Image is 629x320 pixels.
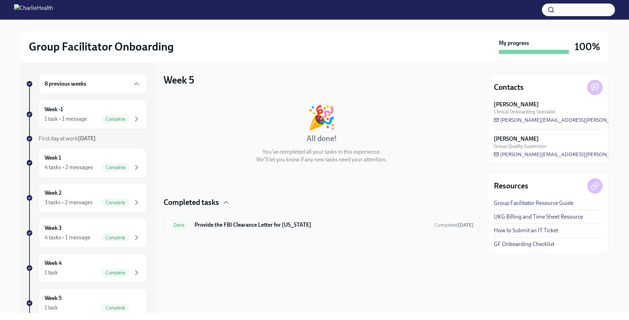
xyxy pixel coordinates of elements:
[26,100,147,129] a: Week -11 task • 1 messageComplete
[170,222,189,228] span: Done
[435,222,474,228] span: August 16th, 2025 13:42
[45,115,87,123] div: 1 task • 1 message
[494,108,556,115] span: Clinical Onboarding Specialist
[164,74,194,86] h3: Week 5
[170,219,474,231] a: DoneProvide the FBI Clearance Letter for [US_STATE]Completed[DATE]
[494,213,583,221] a: UKG Billing and Time Sheet Resource
[494,199,574,207] a: Group Facilitator Resource Guide
[26,148,147,178] a: Week 14 tasks • 2 messagesComplete
[45,269,58,276] div: 1 task
[435,222,474,228] span: Completed
[45,154,61,162] h6: Week 1
[45,106,63,113] h6: Week -1
[26,218,147,248] a: Week 34 tasks • 1 messageComplete
[164,197,219,208] h4: Completed tasks
[164,197,479,208] div: Completed tasks
[101,235,130,240] span: Complete
[45,234,90,241] div: 4 tasks • 1 message
[194,221,429,229] h6: Provide the FBI Clearance Letter for [US_STATE]
[45,199,93,206] div: 3 tasks • 2 messages
[494,181,528,191] h4: Resources
[494,101,539,108] strong: [PERSON_NAME]
[458,222,474,228] strong: [DATE]
[575,40,600,53] h3: 100%
[26,135,147,142] a: First day at work[DATE]
[39,135,96,142] span: First day at work
[14,4,53,15] img: CharlieHealth
[45,80,86,88] h6: 8 previous weeks
[45,259,62,267] h6: Week 4
[307,106,336,129] div: 🎉
[499,39,529,47] strong: My progress
[26,183,147,213] a: Week 23 tasks • 2 messagesComplete
[45,304,58,312] div: 1 task
[26,253,147,283] a: Week 41 taskComplete
[45,224,62,232] h6: Week 3
[494,240,554,248] a: GF Onboarding Checklist
[45,164,93,171] div: 4 tasks • 2 messages
[494,143,547,149] span: Group Quality Supervisor
[78,135,96,142] strong: [DATE]
[263,148,381,156] p: You've completed all your tasks in this experience.
[494,82,524,93] h4: Contacts
[494,227,558,234] a: How to Submit an IT Ticket
[45,189,61,197] h6: Week 2
[256,156,387,164] p: We'll let you know if any new tasks need your attention.
[101,200,130,205] span: Complete
[101,116,130,122] span: Complete
[101,270,130,275] span: Complete
[494,135,539,143] strong: [PERSON_NAME]
[306,133,337,144] h4: All done!
[26,288,147,318] a: Week 51 taskComplete
[39,74,147,94] div: 8 previous weeks
[101,165,130,170] span: Complete
[45,294,62,302] h6: Week 5
[29,40,174,54] h2: Group Facilitator Onboarding
[101,305,130,311] span: Complete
